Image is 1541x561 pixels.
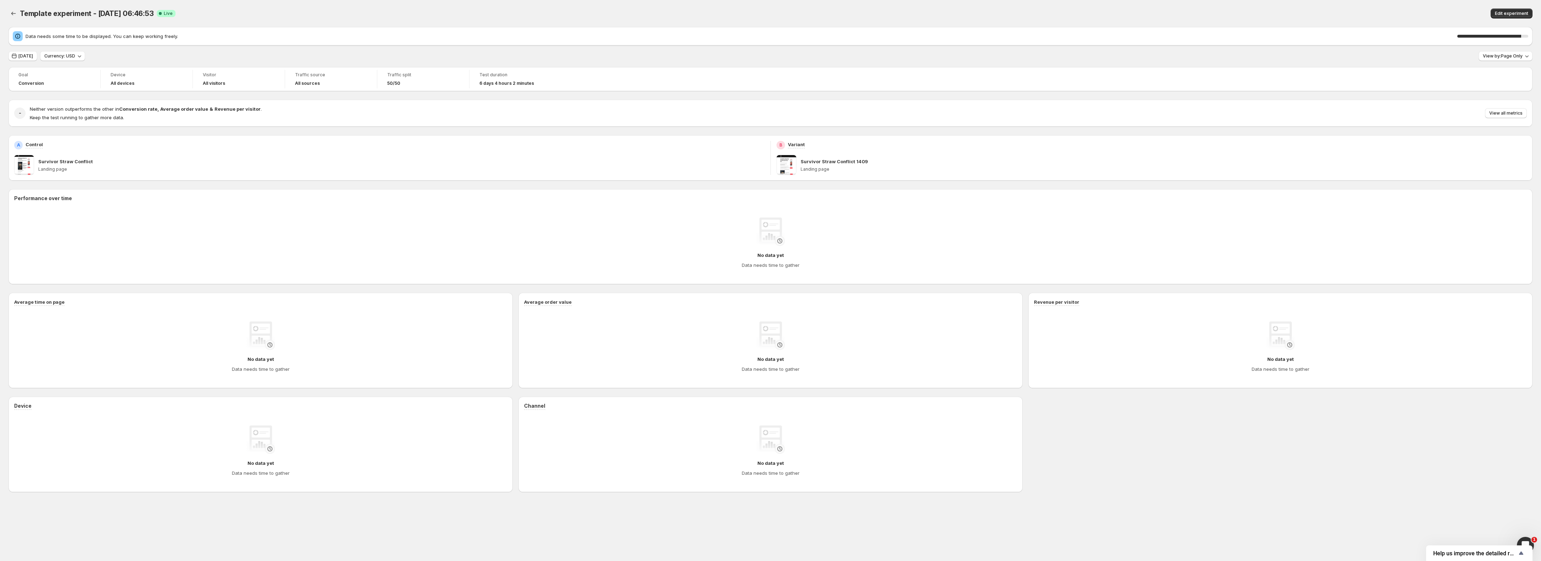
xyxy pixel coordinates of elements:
[757,460,784,467] h4: No data yet
[9,51,37,61] button: [DATE]
[203,71,275,87] a: VisitorAll visitors
[1252,365,1309,373] h4: Data needs time to gather
[210,106,213,112] strong: &
[757,252,784,259] h4: No data yet
[247,460,274,467] h4: No data yet
[295,72,367,78] span: Traffic source
[387,71,459,87] a: Traffic split50/50
[1531,537,1537,543] span: 1
[17,142,20,148] h2: A
[14,195,1527,202] h2: Performance over time
[756,218,785,246] img: No data yet
[524,298,572,306] h3: Average order value
[1485,108,1527,118] button: View all metrics
[387,72,459,78] span: Traffic split
[524,402,545,409] h3: Channel
[44,53,75,59] span: Currency: USD
[801,158,868,165] p: Survivor Straw Conflict 1409
[479,81,534,86] span: 6 days 4 hours 2 minutes
[160,106,208,112] strong: Average order value
[742,262,800,269] h4: Data needs time to gather
[14,298,65,306] h3: Average time on page
[30,106,262,112] span: Neither version outperforms the other in .
[26,33,1457,40] span: Data needs some time to be displayed. You can keep working freely.
[1491,9,1532,18] button: Edit experiment
[203,72,275,78] span: Visitor
[756,425,785,454] img: No data yet
[1433,549,1525,557] button: Show survey - Help us improve the detailed report for A/B campaigns
[38,158,93,165] p: Survivor Straw Conflict
[788,141,805,148] p: Variant
[38,166,765,172] p: Landing page
[232,469,290,477] h4: Data needs time to gather
[14,155,34,175] img: Survivor Straw Conflict
[14,402,32,409] h3: Device
[1489,110,1523,116] span: View all metrics
[1495,11,1528,16] span: Edit experiment
[18,81,44,86] span: Conversion
[30,115,124,120] span: Keep the test running to gather more data.
[742,469,800,477] h4: Data needs time to gather
[742,365,800,373] h4: Data needs time to gather
[9,9,18,18] button: Back
[479,71,552,87] a: Test duration6 days 4 hours 2 minutes
[157,106,159,112] strong: ,
[26,141,43,148] p: Control
[203,81,225,86] h4: All visitors
[1483,53,1523,59] span: View by: Page Only
[232,365,290,373] h4: Data needs time to gather
[18,71,90,87] a: GoalConversion
[295,81,320,86] h4: All sources
[119,106,157,112] strong: Conversion rate
[295,71,367,87] a: Traffic sourceAll sources
[19,110,21,117] h2: -
[111,81,134,86] h4: All devices
[1034,298,1079,306] h3: Revenue per visitor
[1479,51,1532,61] button: View by:Page Only
[801,166,1527,172] p: Landing page
[111,72,183,78] span: Device
[215,106,261,112] strong: Revenue per visitor
[111,71,183,87] a: DeviceAll devices
[164,11,173,16] span: Live
[1517,537,1534,554] iframe: Intercom live chat
[1266,321,1295,350] img: No data yet
[246,425,275,454] img: No data yet
[1267,356,1294,363] h4: No data yet
[756,321,785,350] img: No data yet
[20,9,154,18] span: Template experiment - [DATE] 06:46:53
[757,356,784,363] h4: No data yet
[779,142,782,148] h2: B
[246,321,275,350] img: No data yet
[1433,550,1517,557] span: Help us improve the detailed report for A/B campaigns
[18,72,90,78] span: Goal
[387,81,400,86] span: 50/50
[479,72,552,78] span: Test duration
[247,356,274,363] h4: No data yet
[40,51,85,61] button: Currency: USD
[18,53,33,59] span: [DATE]
[777,155,796,175] img: Survivor Straw Conflict 1409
